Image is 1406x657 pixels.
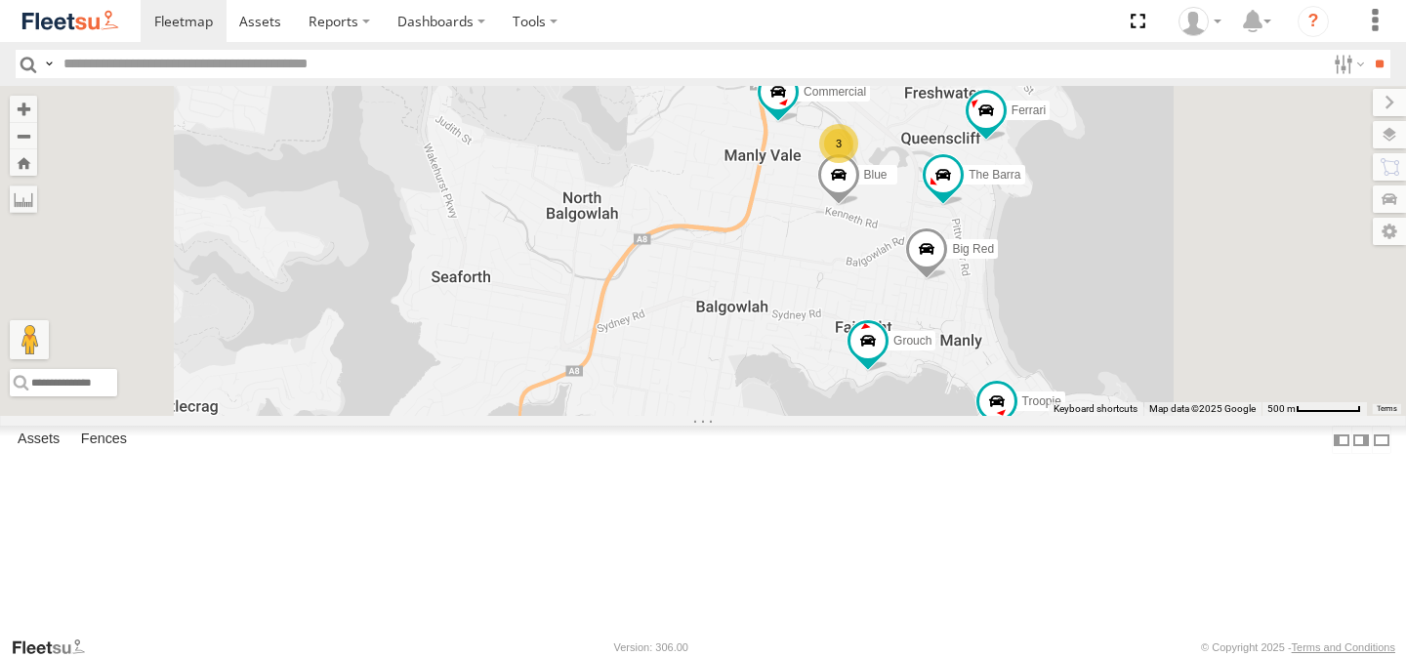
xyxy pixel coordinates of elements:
div: Version: 306.00 [614,641,688,653]
label: Fences [71,427,137,454]
span: Blue [864,168,888,182]
label: Dock Summary Table to the Right [1351,426,1371,454]
span: Commercial [804,85,866,99]
label: Measure [10,185,37,213]
span: Big Red [952,242,994,256]
button: Zoom Home [10,149,37,176]
div: © Copyright 2025 - [1201,641,1395,653]
span: The Barra [969,169,1020,183]
span: Ferrari [1012,103,1046,117]
div: 3 [819,124,858,163]
a: Terms and Conditions [1292,641,1395,653]
button: Zoom in [10,96,37,122]
label: Search Query [41,50,57,78]
span: Troopie [1022,394,1061,408]
span: Map data ©2025 Google [1149,403,1256,414]
span: Grouch [893,334,931,348]
button: Map Scale: 500 m per 63 pixels [1261,402,1367,416]
button: Zoom out [10,122,37,149]
label: Map Settings [1373,218,1406,245]
label: Assets [8,427,69,454]
a: Visit our Website [11,637,101,657]
i: ? [1298,6,1329,37]
img: fleetsu-logo-horizontal.svg [20,8,121,34]
div: myBins Admin [1172,7,1228,36]
a: Terms [1377,404,1397,412]
label: Search Filter Options [1326,50,1368,78]
button: Keyboard shortcuts [1054,402,1137,416]
label: Hide Summary Table [1372,426,1391,454]
label: Dock Summary Table to the Left [1332,426,1351,454]
button: Drag Pegman onto the map to open Street View [10,320,49,359]
span: 500 m [1267,403,1296,414]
